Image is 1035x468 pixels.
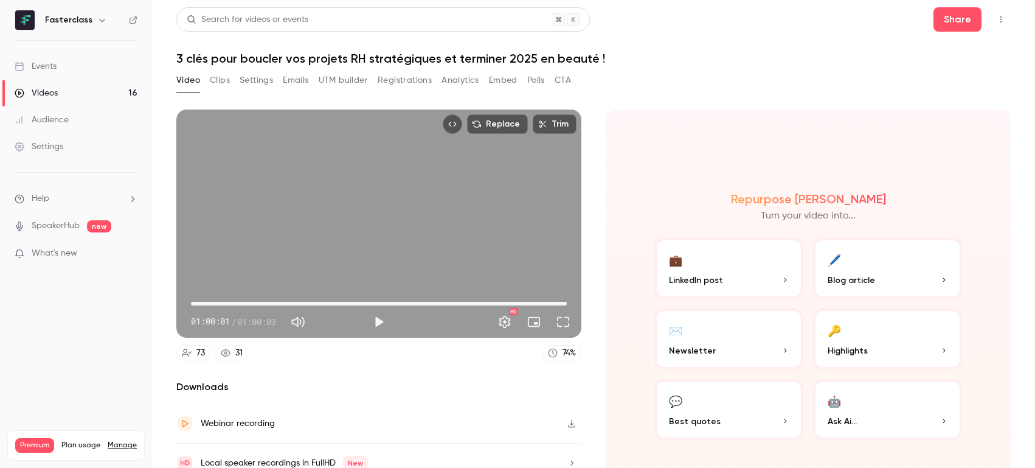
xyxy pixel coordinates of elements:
button: Play [367,310,391,334]
button: 💼LinkedIn post [654,238,803,299]
button: UTM builder [319,71,368,90]
button: ✉️Newsletter [654,309,803,369]
button: Clips [210,71,230,90]
a: Manage [108,441,137,450]
button: Embed [489,71,517,90]
iframe: Noticeable Trigger [123,248,137,259]
span: What's new [32,247,77,260]
span: 01:00:01 [191,315,230,328]
div: HD [509,308,517,315]
h1: 3 clés pour boucler vos projets RH stratégiques et terminer 2025 en beauté ! [176,51,1011,66]
h6: Fasterclass [45,14,92,26]
a: 31 [215,345,248,361]
div: 🖊️ [828,250,841,269]
button: Replace [467,114,528,134]
span: Blog article [828,274,875,287]
button: 🤖Ask Ai... [813,379,962,440]
button: Mute [286,310,310,334]
button: 🖊️Blog article [813,238,962,299]
div: Search for videos or events [187,13,308,26]
span: Best quotes [669,415,721,428]
div: Audience [15,114,69,126]
span: LinkedIn post [669,274,723,287]
button: Top Bar Actions [991,10,1011,29]
button: Settings [240,71,273,90]
span: Newsletter [669,344,716,357]
button: Settings [493,310,517,334]
div: 31 [235,347,243,360]
img: Fasterclass [15,10,35,30]
div: Videos [15,87,58,99]
div: 💼 [669,250,682,269]
h2: Downloads [176,380,581,394]
p: Turn your video into... [761,209,856,223]
div: 74 % [562,347,576,360]
button: Embed video [443,114,462,134]
span: Premium [15,438,54,453]
button: Emails [283,71,308,90]
span: / [231,315,236,328]
span: Help [32,192,49,205]
button: 💬Best quotes [654,379,803,440]
a: SpeakerHub [32,220,80,232]
div: Settings [15,141,63,153]
div: ✉️ [669,321,682,340]
button: 🔑Highlights [813,309,962,369]
button: CTA [555,71,571,90]
button: Turn on miniplayer [522,310,546,334]
button: Trim [533,114,576,134]
button: Share [933,7,981,32]
span: Ask Ai... [828,415,857,428]
span: Plan usage [61,441,100,450]
button: Polls [527,71,545,90]
div: 73 [196,347,205,360]
div: 01:00:01 [191,315,276,328]
div: Events [15,60,57,72]
div: 🤖 [828,391,841,410]
button: Analytics [441,71,479,90]
span: 01:00:03 [237,315,276,328]
div: Webinar recording [201,416,275,431]
button: Registrations [378,71,432,90]
div: 🔑 [828,321,841,340]
h2: Repurpose [PERSON_NAME] [731,192,886,206]
a: 73 [176,345,210,361]
button: Video [176,71,200,90]
span: new [87,220,111,232]
div: 💬 [669,391,682,410]
li: help-dropdown-opener [15,192,137,205]
button: Full screen [551,310,575,334]
span: Highlights [828,344,868,357]
a: 74% [542,345,581,361]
